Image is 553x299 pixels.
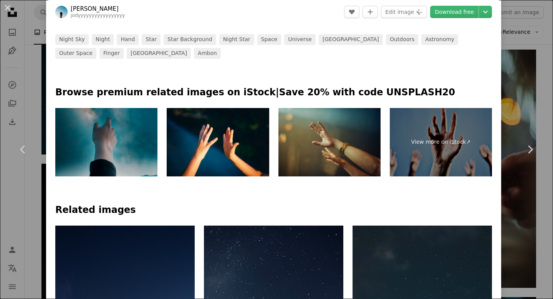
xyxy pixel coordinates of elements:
button: Choose download size [479,6,492,18]
p: Browse premium related images on iStock | Save 20% with code UNSPLASH20 [55,86,492,99]
a: Next [507,113,553,186]
img: hand view, hand pointing or touching the starry sky with Milky Way and shooting star [55,108,157,176]
a: Download free [430,6,478,18]
img: Adoring crowds [278,108,381,176]
a: [GEOGRAPHIC_DATA] [319,34,383,45]
a: hand [117,34,139,45]
button: Add to Collection [363,6,378,18]
a: outer space [55,48,96,59]
a: [PERSON_NAME] [71,5,125,13]
a: finger [99,48,124,59]
img: Go to Jody's profile [55,6,68,18]
button: Like [344,6,359,18]
a: night [92,34,114,45]
a: outdoors [386,34,418,45]
button: Edit image [381,6,427,18]
a: astronomy [421,34,458,45]
a: [GEOGRAPHIC_DATA] [127,48,191,59]
a: universe [284,34,316,45]
a: View more on iStock↗ [390,108,492,176]
a: night star [219,34,254,45]
img: celebrating child's hands [167,108,269,176]
a: star [142,34,161,45]
a: night sky [55,34,89,45]
a: star background [164,34,216,45]
a: space [257,34,281,45]
a: jodyyyyyyyyyyyyyyyyy [71,13,125,18]
h4: Related images [55,204,492,216]
a: ambon [194,48,221,59]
